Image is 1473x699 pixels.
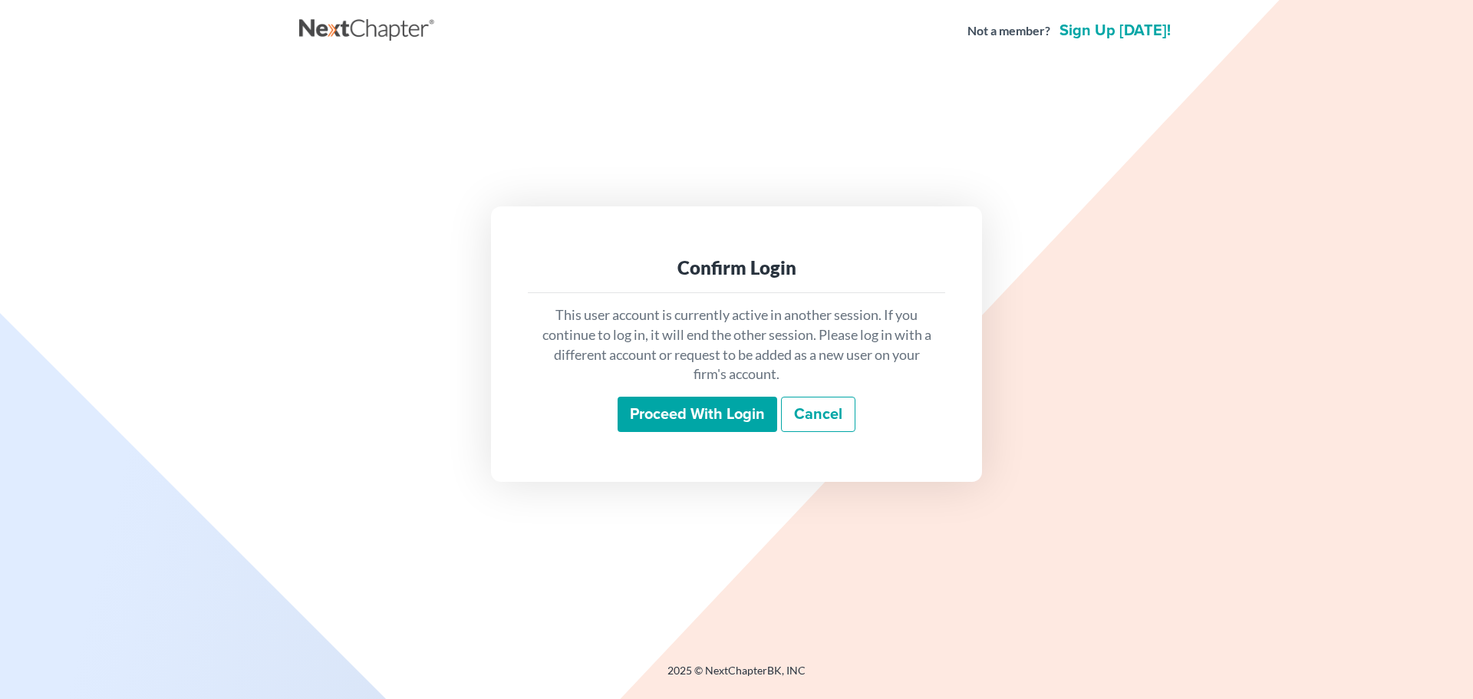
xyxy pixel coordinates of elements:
[1056,23,1174,38] a: Sign up [DATE]!
[781,397,855,432] a: Cancel
[299,663,1174,691] div: 2025 © NextChapterBK, INC
[967,22,1050,40] strong: Not a member?
[618,397,777,432] input: Proceed with login
[540,256,933,280] div: Confirm Login
[540,305,933,384] p: This user account is currently active in another session. If you continue to log in, it will end ...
